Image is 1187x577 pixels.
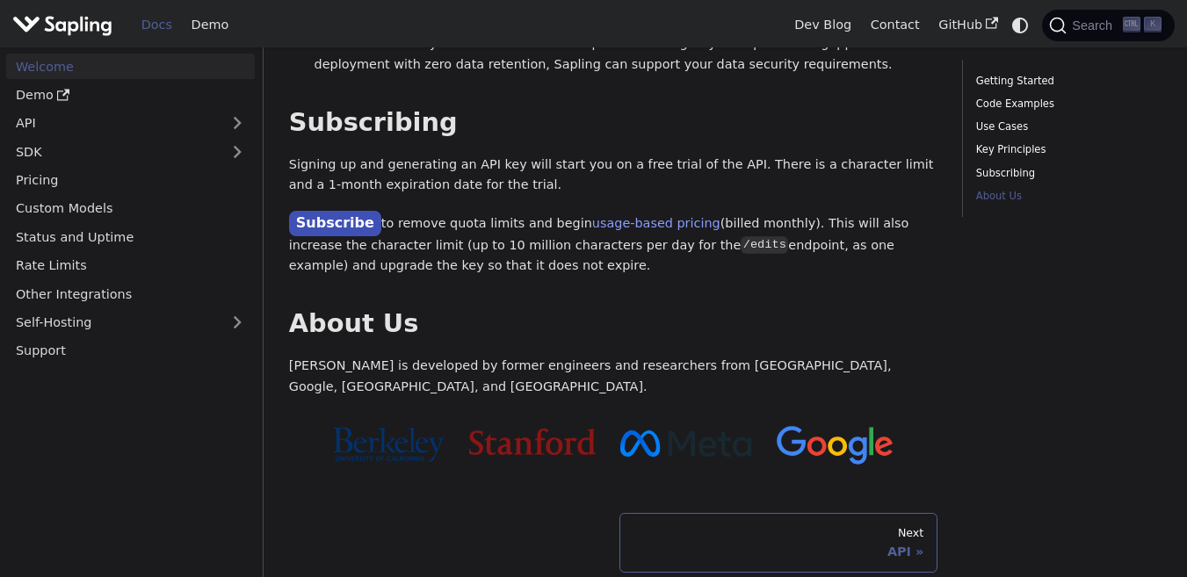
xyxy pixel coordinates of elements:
[6,54,255,79] a: Welcome
[289,356,937,398] p: [PERSON_NAME] is developed by former engineers and researchers from [GEOGRAPHIC_DATA], Google, [G...
[976,73,1155,90] a: Getting Started
[12,12,112,38] img: Sapling.ai
[6,310,255,335] a: Self-Hosting
[289,155,937,197] p: Signing up and generating an API key will start you on a free trial of the API. There is a charac...
[12,12,119,38] a: Sapling.ai
[777,426,894,465] img: Google
[220,139,255,164] button: Expand sidebar category 'SDK'
[976,96,1155,112] a: Code Examples
[929,11,1007,39] a: GitHub
[633,526,923,540] div: Next
[785,11,860,39] a: Dev Blog
[619,513,937,573] a: NextAPI
[592,216,720,230] a: usage-based pricing
[976,165,1155,182] a: Subscribing
[6,281,255,307] a: Other Integrations
[289,308,937,340] h2: About Us
[1008,12,1033,38] button: Switch between dark and light mode (currently system mode)
[6,253,255,278] a: Rate Limits
[6,83,255,108] a: Demo
[6,111,220,136] a: API
[1144,17,1162,32] kbd: K
[332,427,444,462] img: Cal
[315,33,937,76] li: : Whether you use our cloud and require finetuning or you require an airgapped deployment with ze...
[469,429,595,455] img: Stanford
[289,212,937,277] p: to remove quota limits and begin (billed monthly). This will also increase the character limit (u...
[741,236,788,254] code: /edits
[976,119,1155,135] a: Use Cases
[976,141,1155,158] a: Key Principles
[6,338,255,364] a: Support
[6,224,255,249] a: Status and Uptime
[620,430,751,457] img: Meta
[861,11,930,39] a: Contact
[1042,10,1174,41] button: Search (Ctrl+K)
[132,11,182,39] a: Docs
[182,11,238,39] a: Demo
[6,196,255,221] a: Custom Models
[289,211,381,236] a: Subscribe
[976,188,1155,205] a: About Us
[289,513,937,573] nav: Docs pages
[220,111,255,136] button: Expand sidebar category 'API'
[6,168,255,193] a: Pricing
[289,107,937,139] h2: Subscribing
[1067,18,1123,32] span: Search
[633,544,923,559] div: API
[6,139,220,164] a: SDK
